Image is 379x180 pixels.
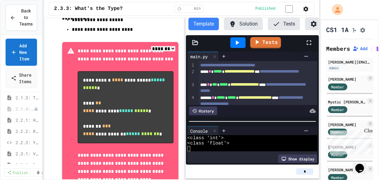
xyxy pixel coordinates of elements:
span: 2.1.4: Reflection - Evolving Technology [16,106,34,112]
span: min [194,6,201,11]
div: [PERSON_NAME] [328,167,366,173]
span: Back to Teams [19,8,33,27]
span: 2.3.1: Variables and Data Types [16,150,39,157]
div: 1 [187,62,195,69]
div: Mystic [PERSON_NAME] [328,99,366,105]
div: Console [187,126,219,135]
div: main.py [187,53,211,60]
a: Share Items [6,68,37,88]
span: 2.1.3: The JuiceMind IDE [16,94,39,101]
h2: Members [326,44,350,53]
span: 2.3.3: What's the Type? [54,5,123,12]
div: 2 [187,69,195,82]
button: Back to Teams [6,4,37,31]
div: main.py [187,52,219,61]
button: Assignment Settings [360,26,366,33]
button: Click to see fork details [351,26,357,33]
input: publish toggle [278,5,300,13]
div: [PERSON_NAME][EMAIL_ADDRESS][PERSON_NAME][DOMAIN_NAME] [328,59,372,65]
div: [PERSON_NAME] [328,122,366,127]
div: Console [187,128,211,134]
span: 2.2.3: Your Name and Favorite Movie [16,139,39,146]
span: <class 'int'> [187,135,224,141]
span: Published [255,6,275,11]
iframe: chat widget [353,155,373,174]
a: Publish [4,168,31,177]
div: Chat with us now!Close [2,2,43,40]
span: 2.2.2: Review - Hello, World! [16,128,39,135]
iframe: chat widget [327,128,373,154]
span: Member [331,152,344,158]
span: 2.2.1: Hello, World! [16,117,39,123]
div: My Account [326,2,345,17]
div: Unpublished [34,107,38,111]
span: Member [331,84,344,90]
button: Settings [305,18,344,30]
span: | [370,45,373,52]
span: Member [331,107,344,112]
span: 2.3.2: Review - Variables and Data Types [16,162,39,168]
span: <class 'float'> [187,141,229,146]
a: Delete [33,168,58,177]
button: Tests [268,18,300,30]
div: Admin [328,65,340,71]
h1: CS1 1A [326,25,349,34]
div: Show display [278,154,317,163]
button: Template [188,18,219,30]
a: Tests [250,37,281,48]
div: 3 [187,82,195,95]
div: 4 [187,95,195,108]
div: History [189,107,217,115]
a: Add New Item [6,39,37,66]
button: Add [353,45,367,52]
div: Content is published and visible to students [255,5,300,12]
div: [PERSON_NAME] [328,76,366,82]
button: Solution [224,18,263,30]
